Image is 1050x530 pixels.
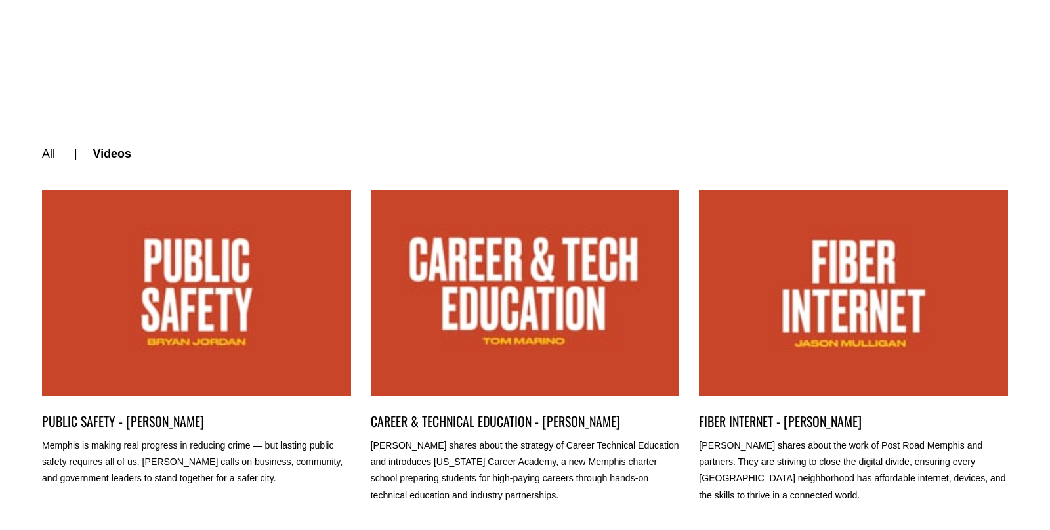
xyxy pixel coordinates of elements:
[699,190,1008,396] a: FIBER INTERNET - JASON MULLIGAN
[42,412,351,431] a: PUBLIC SAFETY - [PERSON_NAME]
[42,437,351,487] p: Memphis is making real progress in reducing crime — but lasting public safety requires all of us....
[699,412,1008,431] a: FIBER INTERNET - [PERSON_NAME]
[42,147,55,160] a: All
[42,190,351,396] a: PUBLIC SAFETY - BRYAN JORDAN
[371,437,680,504] p: [PERSON_NAME] shares about the strategy of Career Technical Education and introduces [US_STATE] C...
[371,412,680,431] a: CAREER & TECHNICAL EDUCATION - [PERSON_NAME]
[93,147,131,160] a: Videos
[371,190,680,396] a: CAREER & TECHNICAL EDUCATION - TOM MARINO
[42,108,1008,200] nav: categories
[74,147,77,160] span: |
[699,437,1008,504] p: [PERSON_NAME] shares about the work of Post Road Memphis and partners. They are striving to close...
